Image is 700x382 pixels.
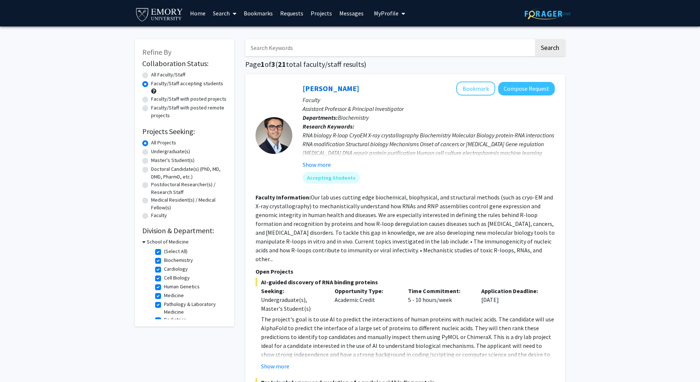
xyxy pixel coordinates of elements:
a: Home [186,0,209,26]
div: 5 - 10 hours/week [403,286,476,313]
h3: School of Medicine [147,238,189,246]
a: Bookmarks [240,0,276,26]
div: RNA biology R-loop CryoEM X-ray crystallography Biochemistry Molecular Biology protein-RNA intera... [303,131,555,166]
span: 1 [261,60,265,69]
span: 3 [271,60,275,69]
label: Master's Student(s) [151,156,194,164]
p: Open Projects [256,267,555,276]
span: My Profile [374,10,399,17]
label: Pathology & Laboratory Medicine [164,300,225,316]
a: Projects [307,0,336,26]
p: Seeking: [261,286,324,295]
a: Requests [276,0,307,26]
button: Show more [303,160,331,169]
label: Postdoctoral Researcher(s) / Research Staff [151,181,227,196]
label: All Projects [151,139,176,147]
h1: Page of ( total faculty/staff results) [245,60,565,69]
input: Search Keywords [245,39,534,56]
b: Faculty Information: [256,194,311,201]
span: 21 [278,60,286,69]
label: Undergraduate(s) [151,148,190,155]
label: Faculty/Staff with posted projects [151,95,226,103]
mat-chip: Accepting Students [303,172,360,184]
a: Messages [336,0,367,26]
p: Faculty [303,95,555,104]
p: Opportunity Type: [335,286,397,295]
a: Search [209,0,240,26]
fg-read-more: Our lab uses cutting edge biochemical, biophysical, and structural methods (such as cryo-EM and X... [256,194,555,263]
b: Departments: [303,114,338,121]
label: Faculty/Staff accepting students [151,80,223,87]
label: Biochemistry [164,256,193,264]
h2: Division & Department: [142,226,227,235]
button: Compose Request to Charles Bou-Nader [498,82,555,95]
div: Academic Credit [329,286,403,313]
b: Research Keywords: [303,123,354,130]
p: The project's goal is to use AI to predict the interactions of human proteins with nucleic acids.... [261,315,555,376]
button: Add Charles Bou-Nader to Bookmarks [456,82,495,95]
p: Assistant Professor & Principal Investigator [303,104,555,113]
img: Emory University Logo [135,6,184,22]
label: All Faculty/Staff [151,71,185,79]
label: Medicine [164,292,184,299]
label: Pediatrics [164,316,186,324]
label: Medical Resident(s) / Medical Fellow(s) [151,196,227,212]
label: Human Genetics [164,283,200,291]
button: Search [535,39,565,56]
label: Doctoral Candidate(s) (PhD, MD, DMD, PharmD, etc.) [151,165,227,181]
label: Faculty [151,212,167,219]
span: AI-guided discovery of RNA binding proteins [256,278,555,286]
label: Faculty/Staff with posted remote projects [151,104,227,119]
p: Time Commitment: [408,286,471,295]
h2: Projects Seeking: [142,127,227,136]
p: Application Deadline: [481,286,544,295]
span: Refine By [142,47,171,57]
button: Show more [261,362,289,371]
div: Undergraduate(s), Master's Student(s) [261,295,324,313]
span: Biochemistry [338,114,369,121]
label: Cardiology [164,265,188,273]
label: (Select All) [164,248,187,255]
img: ForagerOne Logo [525,8,571,19]
h2: Collaboration Status: [142,59,227,68]
a: [PERSON_NAME] [303,84,359,93]
label: Cell Biology [164,274,190,282]
div: [DATE] [476,286,549,313]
